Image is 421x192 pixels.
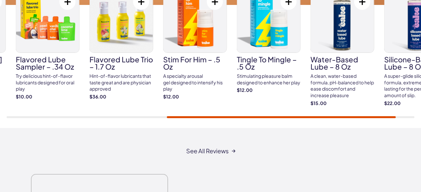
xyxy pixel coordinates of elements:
[237,56,301,70] h3: Tingle To Mingle – .5 oz
[237,87,301,94] strong: $12.00
[89,73,153,92] div: Hint-of-flavor lubricants that taste great and are physician approved
[186,148,235,154] a: See All Reviews
[163,94,227,100] strong: $12.00
[89,56,153,70] h3: Flavored Lube Trio – 1.7 oz
[16,94,80,100] strong: $10.00
[89,94,153,100] strong: $36.00
[16,56,80,70] h3: Flavored Lube Sampler – .34 oz
[310,100,374,107] strong: $15.00
[163,56,227,70] h3: Stim For Him – .5 oz
[163,73,227,92] div: A specialty arousal gel designed to intensify his play
[16,73,80,92] div: Try delicious hint-of-flavor lubricants designed for oral play
[237,73,301,86] div: Stimulating pleasure balm designed to enhance her play
[310,56,374,70] h3: Water-Based Lube – 8 oz
[310,73,374,98] div: A clean, water-based formula, pH-balanced to help ease discomfort and increase pleasure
